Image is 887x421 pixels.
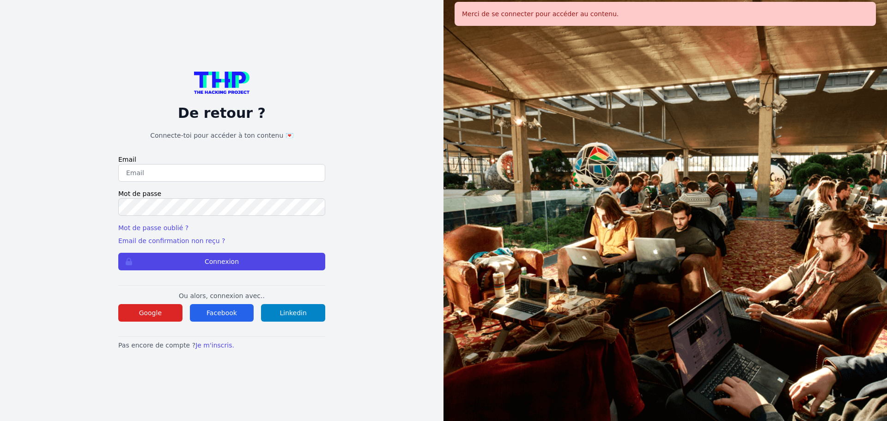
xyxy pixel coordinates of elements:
h1: Connecte-toi pour accéder à ton contenu 💌 [118,131,325,140]
button: Connexion [118,253,325,270]
button: Linkedin [261,304,325,322]
label: Mot de passe [118,189,325,198]
button: Facebook [190,304,254,322]
a: Mot de passe oublié ? [118,224,188,232]
img: logo [194,72,249,94]
div: Merci de se connecter pour accéder au contenu. [455,2,876,26]
p: Ou alors, connexion avec.. [118,291,325,300]
input: Email [118,164,325,182]
label: Email [118,155,325,164]
a: Je m'inscris. [195,342,234,349]
button: Google [118,304,182,322]
a: Email de confirmation non reçu ? [118,237,225,244]
p: De retour ? [118,105,325,122]
p: Pas encore de compte ? [118,341,325,350]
